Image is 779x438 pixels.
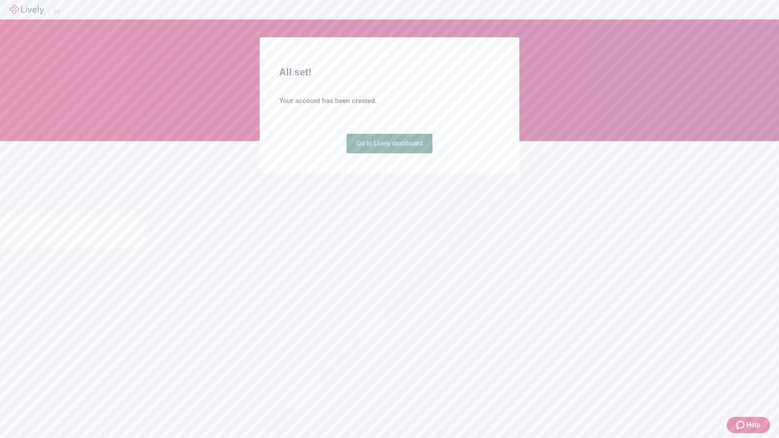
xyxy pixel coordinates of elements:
[279,96,500,106] h4: Your account has been created.
[346,134,433,153] a: Go to Lively dashboard
[10,5,44,15] img: Lively
[736,420,746,430] svg: Zendesk support icon
[54,10,60,13] button: Log out
[279,65,500,79] h2: All set!
[746,420,760,430] span: Help
[727,417,770,433] button: Zendesk support iconHelp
